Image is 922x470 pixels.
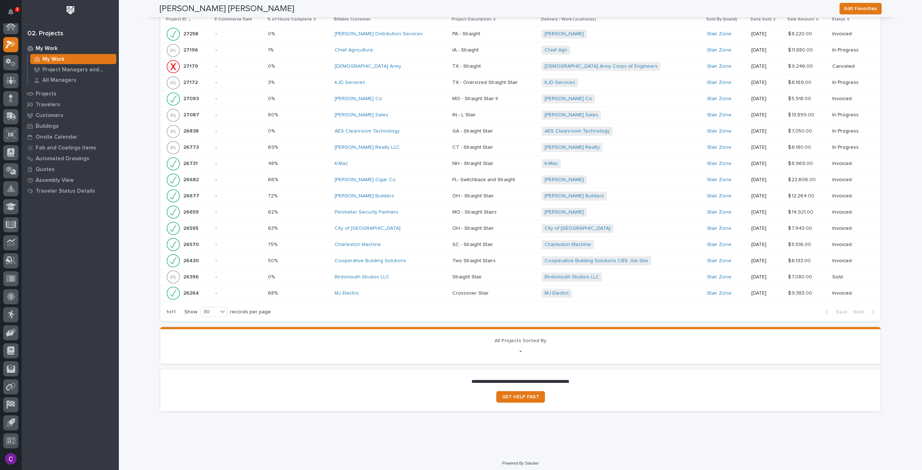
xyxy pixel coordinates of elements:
[268,30,276,37] p: 0%
[788,94,813,102] p: $ 5,918.00
[215,47,262,53] p: -
[36,166,55,173] p: Quotes
[335,80,365,86] a: KJD Services
[28,64,119,75] a: Project Managers and Engineers
[545,96,592,102] a: [PERSON_NAME] Co
[160,237,881,253] tr: 2657026570 -75%75% Charleston Machine SC - Straight StairSC - Straight Stair Charleston Machine S...
[22,43,119,54] a: My Work
[9,9,18,20] div: Notifications3
[215,80,262,86] p: -
[22,99,119,110] a: Travelers
[788,224,814,232] p: $ 7,943.00
[335,209,398,215] a: Perimeter Security Partners
[545,80,575,86] a: KJD Services
[494,338,546,343] span: All Projects Sorted By
[160,172,881,188] tr: 2668226682 -66%66% [PERSON_NAME] Cigar Co FL- Switchback and StraightFL- Switchback and Straight ...
[22,142,119,153] a: Fab and Coatings Items
[169,346,872,355] p: -
[335,193,394,199] a: [PERSON_NAME] Builders
[545,128,610,134] a: AES Cleanroom Technology
[832,258,869,264] p: Invoiced
[751,144,782,151] p: [DATE]
[832,193,869,199] p: Invoiced
[751,290,782,296] p: [DATE]
[184,309,197,315] p: Show
[751,96,782,102] p: [DATE]
[452,240,494,248] p: SC - Straight Stair
[201,308,218,316] div: 30
[268,94,276,102] p: 0%
[268,192,279,199] p: 72%
[215,31,262,37] p: -
[183,30,200,37] p: 27258
[751,128,782,134] p: [DATE]
[545,161,558,167] a: K-Mac
[183,111,201,118] p: 27087
[545,225,610,232] a: City of [GEOGRAPHIC_DATA]
[215,225,262,232] p: -
[215,193,262,199] p: -
[707,177,731,183] a: Stair Zone
[788,289,814,296] p: $ 9,383.00
[452,175,516,183] p: FL- Switchback and Straight
[502,461,538,465] a: Powered By Stacker
[545,290,569,296] a: MJ Electric
[36,102,60,108] p: Travelers
[16,7,18,12] p: 3
[3,451,18,466] button: users-avatar
[160,75,881,91] tr: 2717227172 -3%3% KJD Services TX - Oversized Straight StairTX - Oversized Straight Stair KJD Serv...
[707,63,731,70] a: Stair Zone
[707,161,731,167] a: Stair Zone
[183,289,200,296] p: 26264
[452,111,477,118] p: IN - L Stair
[832,309,847,315] span: Back
[545,47,567,53] a: Chief Agri
[707,144,731,151] a: Stair Zone
[28,54,119,64] a: My Work
[545,258,648,264] a: Cooperative Building Solutions CBS Job Site
[452,94,499,102] p: MO - Straight Stair II
[452,224,495,232] p: OH - Straight Stair
[268,111,279,118] p: 60%
[215,96,262,102] p: -
[335,63,401,70] a: [DEMOGRAPHIC_DATA] Army
[22,175,119,185] a: Assembly View
[751,242,782,248] p: [DATE]
[788,208,815,215] p: $ 14,921.00
[183,62,200,70] p: 27179
[707,80,731,86] a: Stair Zone
[215,274,262,280] p: -
[545,63,658,70] a: [DEMOGRAPHIC_DATA] Army Corps of Engineers
[64,4,77,17] img: Workspace Logo
[832,225,869,232] p: Invoiced
[832,47,869,53] p: In Progress
[160,220,881,237] tr: 2659526595 -63%63% City of [GEOGRAPHIC_DATA] OH - Straight StairOH - Straight Stair City of [GEOG...
[268,175,279,183] p: 66%
[751,63,782,70] p: [DATE]
[215,258,262,264] p: -
[183,78,199,86] p: 27172
[335,274,389,280] a: Birdsmouth Studios LLC
[502,394,539,399] span: GET HELP FAST
[452,46,480,53] p: IA - Straight
[751,209,782,215] p: [DATE]
[832,209,869,215] p: Invoiced
[36,112,63,119] p: Customers
[452,159,495,167] p: NH - Straight Stair
[335,290,359,296] a: MJ Electric
[215,161,262,167] p: -
[268,143,279,151] p: 69%
[452,15,492,23] p: Project Description
[42,56,64,63] p: My Work
[788,192,816,199] p: $ 12,264.00
[452,78,519,86] p: TX - Oversized Straight Stair
[22,164,119,175] a: Quotes
[183,94,200,102] p: 27093
[751,47,782,53] p: [DATE]
[268,224,279,232] p: 63%
[22,88,119,99] a: Projects
[788,111,816,118] p: $ 13,899.00
[707,225,731,232] a: Stair Zone
[335,96,382,102] a: [PERSON_NAME] Co
[751,225,782,232] p: [DATE]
